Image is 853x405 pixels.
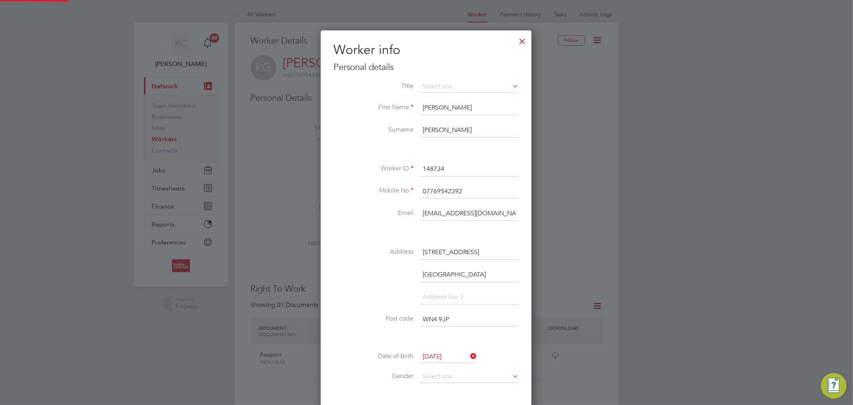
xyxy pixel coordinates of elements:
h3: Personal details [334,62,519,73]
input: Address line 1 [420,245,519,260]
input: Select one [420,351,477,363]
input: Address line 3 [420,290,519,305]
input: Select one [420,81,519,93]
label: Worker ID [334,164,414,173]
label: Surname [334,126,414,134]
input: Select one [420,371,519,383]
label: Email [334,209,414,217]
label: Title [334,82,414,90]
button: Engage Resource Center [821,373,847,399]
label: Gender [334,372,414,381]
h2: Worker info [334,42,519,58]
label: Mobile No [334,186,414,195]
label: Address [334,248,414,256]
label: Date of Birth [334,352,414,361]
label: Post code [334,315,414,323]
label: First Name [334,103,414,112]
input: Address line 2 [420,268,519,282]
